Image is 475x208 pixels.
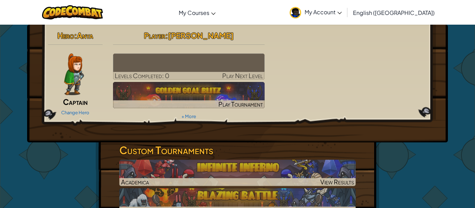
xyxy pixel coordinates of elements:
img: captain-pose.png [64,53,84,95]
img: avatar [290,7,301,18]
span: English ([GEOGRAPHIC_DATA]) [353,9,435,16]
span: Levels Completed: 0 [115,72,169,80]
span: [PERSON_NAME] [168,31,234,40]
a: My Account [286,1,345,23]
span: Academica [121,178,149,186]
a: Change Hero [61,110,89,115]
span: Play Tournament [218,100,263,108]
a: AcademicaView Results [119,160,356,186]
span: Anya [77,31,93,40]
span: My Courses [179,9,209,16]
a: English ([GEOGRAPHIC_DATA]) [349,3,438,22]
span: Hero [57,31,74,40]
img: Infinite Inferno [119,160,356,186]
span: My Account [305,8,342,16]
img: Golden Goal [113,82,265,108]
img: CodeCombat logo [42,5,103,19]
span: : [74,31,77,40]
a: + More [182,114,196,119]
span: Play Next Level [222,72,263,80]
a: Play Tournament [113,82,265,108]
span: Captain [63,97,88,107]
a: Play Next Level [113,53,265,80]
span: : [165,31,168,40]
span: View Results [320,178,354,186]
h3: Custom Tournaments [119,142,356,158]
span: Player [144,31,165,40]
a: My Courses [175,3,219,22]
